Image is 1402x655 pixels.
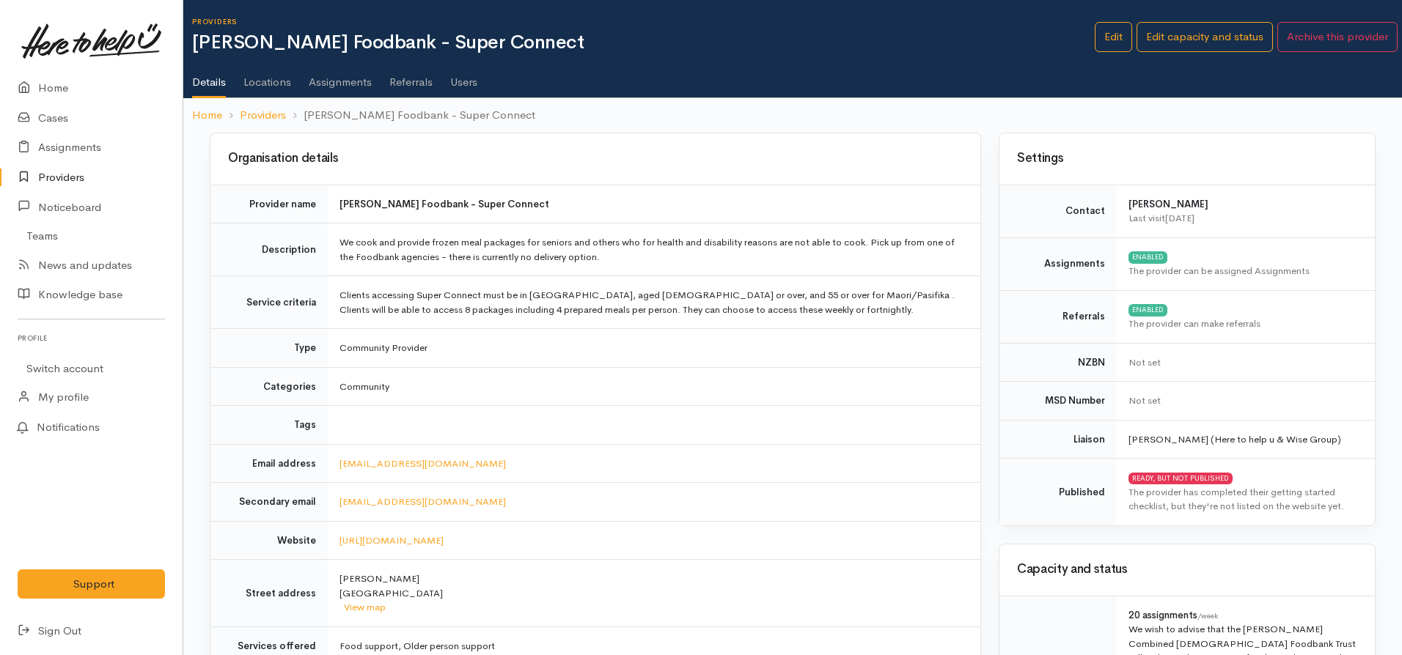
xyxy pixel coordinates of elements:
[210,185,328,223] td: Provider name
[1128,304,1167,316] div: ENABLED
[286,107,535,124] li: [PERSON_NAME] Foodbank - Super Connect
[1128,355,1357,370] div: Not set
[228,152,963,166] h3: Organisation details
[309,56,372,97] a: Assignments
[1128,485,1357,514] div: The provider has completed their getting started checklist, but they're not listed on the website...
[243,56,291,97] a: Locations
[1017,563,1357,577] h3: Capacity and status
[328,223,980,276] td: We cook and provide frozen meal packages for seniors and others who for health and disability rea...
[183,98,1402,133] nav: breadcrumb
[340,534,444,547] a: [URL][DOMAIN_NAME]
[999,420,1117,459] td: Liaison
[1017,152,1357,166] h3: Settings
[1128,264,1357,278] div: The provider can be assigned Assignments
[340,495,506,508] a: [EMAIL_ADDRESS][DOMAIN_NAME]
[328,560,980,627] td: [PERSON_NAME] [GEOGRAPHIC_DATA]
[210,223,328,276] td: Description
[210,444,328,483] td: Email address
[210,406,328,445] td: Tags
[328,276,980,329] td: Clients accessing Super Connect must be in [GEOGRAPHIC_DATA], aged [DEMOGRAPHIC_DATA] or over, an...
[192,32,1095,53] h1: [PERSON_NAME] Foodbank - Super Connect
[1128,198,1208,210] b: [PERSON_NAME]
[1277,22,1398,52] button: Archive this provider
[999,382,1117,421] td: MSD Number
[192,56,226,99] a: Details
[1128,317,1357,331] div: The provider can make referrals
[999,290,1117,343] td: Referrals
[18,328,165,348] h6: Profile
[210,560,328,627] td: Street address
[999,237,1117,290] td: Assignments
[18,569,165,599] button: Support
[344,601,386,613] a: View map
[1117,420,1375,459] td: [PERSON_NAME] (Here to help u & Wise Group)
[192,18,1095,26] h6: Providers
[340,457,506,470] a: [EMAIL_ADDRESS][DOMAIN_NAME]
[1128,473,1233,484] div: READY, BUT NOT PUBLISHED
[999,459,1117,525] td: Published
[389,56,433,97] a: Referrals
[210,521,328,560] td: Website
[328,329,980,368] td: Community Provider
[999,185,1117,237] td: Contact
[340,198,549,210] b: [PERSON_NAME] Foodbank - Super Connect
[210,329,328,368] td: Type
[1197,612,1218,621] span: /week
[450,56,477,97] a: Users
[328,367,980,406] td: Community
[192,107,222,124] a: Home
[1095,22,1132,52] a: Edit
[210,367,328,406] td: Categories
[1128,608,1357,623] div: 20 assignments
[240,107,286,124] a: Providers
[1128,251,1167,263] div: ENABLED
[210,276,328,329] td: Service criteria
[1128,211,1357,226] div: Last visit
[1128,393,1357,408] div: Not set
[210,483,328,522] td: Secondary email
[999,343,1117,382] td: NZBN
[1137,22,1273,52] a: Edit capacity and status
[1165,212,1194,224] time: [DATE]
